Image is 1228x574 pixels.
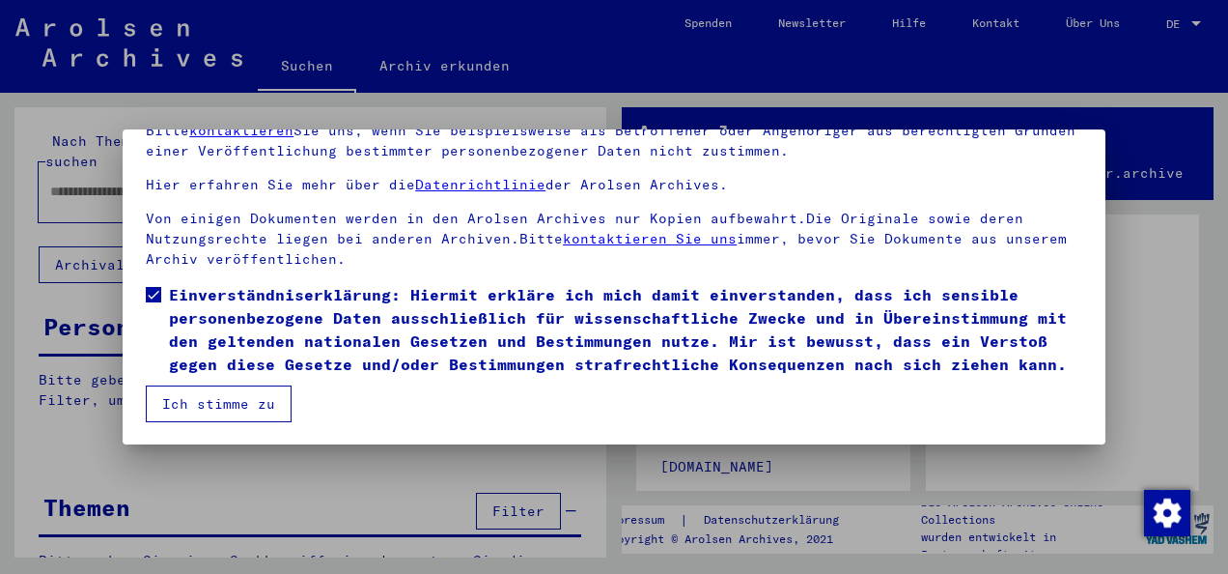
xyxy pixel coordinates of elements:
[1144,490,1190,536] img: Zustimmung ändern
[1143,489,1189,535] div: Zustimmung ändern
[146,121,1082,161] p: Bitte Sie uns, wenn Sie beispielsweise als Betroffener oder Angehöriger aus berechtigten Gründen ...
[146,209,1082,270] p: Von einigen Dokumenten werden in den Arolsen Archives nur Kopien aufbewahrt.Die Originale sowie d...
[146,175,1082,195] p: Hier erfahren Sie mehr über die der Arolsen Archives.
[146,386,292,422] button: Ich stimme zu
[169,283,1082,376] span: Einverständniserklärung: Hiermit erkläre ich mich damit einverstanden, dass ich sensible personen...
[415,176,545,193] a: Datenrichtlinie
[189,122,293,139] a: kontaktieren
[563,230,737,247] a: kontaktieren Sie uns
